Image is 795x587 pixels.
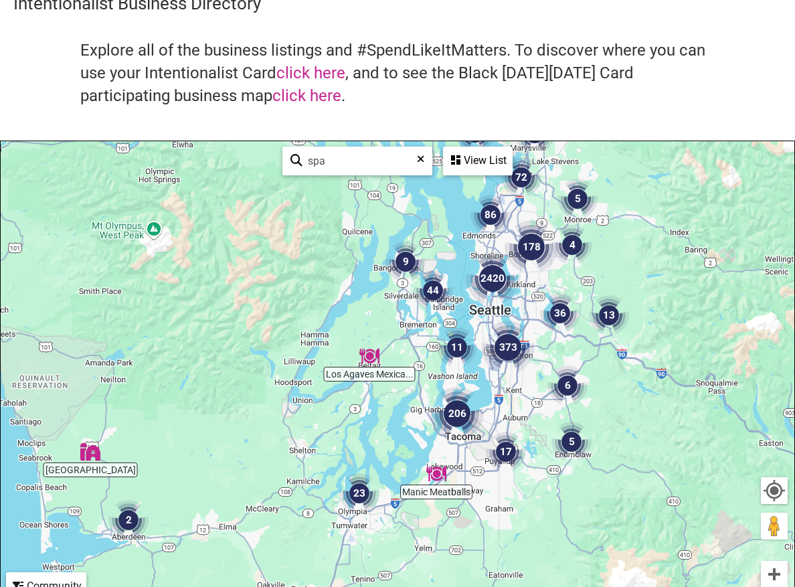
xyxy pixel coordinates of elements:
div: Type to search and filter [282,147,432,175]
button: Drag Pegman onto the map to open Street View [761,513,788,539]
div: 7 [515,113,555,153]
div: 4 [552,225,592,265]
div: 206 [430,387,484,440]
div: 2 [108,500,149,540]
a: click here [276,64,345,82]
div: 178 [505,220,558,274]
div: 36 [540,293,580,333]
div: 86 [470,195,511,235]
div: 373 [481,321,535,374]
h4: Explore all of the business listings and #SpendLikeItMatters. To discover where you can use your ... [80,39,715,107]
div: 6 [547,365,588,406]
div: View List [444,148,511,173]
div: Sky Island Farm [80,442,100,462]
a: click here [272,86,341,105]
div: 11 [437,327,477,367]
div: 13 [589,295,629,335]
div: 72 [501,157,541,197]
div: 9 [385,242,426,282]
div: Los Agaves Mexican Restaurant [359,346,379,366]
div: 17 [486,432,526,472]
input: Type to find and filter... [302,148,424,174]
div: 5 [551,422,592,462]
div: See a list of the visible businesses [443,147,513,175]
button: Your Location [761,477,788,504]
div: 44 [413,270,453,311]
div: 23 [339,473,379,513]
div: 2420 [466,252,519,305]
div: 5 [557,179,598,219]
div: Manic Meatballs [426,464,446,484]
